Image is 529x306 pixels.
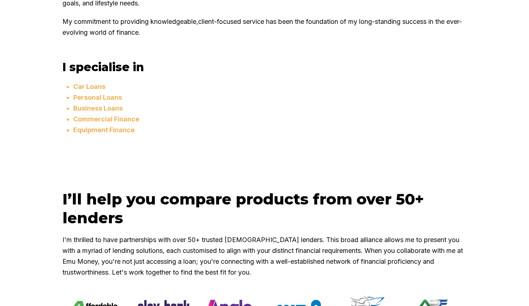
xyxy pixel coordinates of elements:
h2: I’ll help you compare products from over 50+ lenders [62,190,467,227]
a: Car Loans [73,83,105,90]
h3: I specialise in [62,60,467,74]
a: Equipment Finance [73,126,135,134]
a: Personal Loans [73,94,122,101]
p: My commitment to providing knowledgeable,client-focused service has been the foundation of my lon... [62,16,467,38]
p: I'm thrilled to have partnerships with over 50+ trusted [DEMOGRAPHIC_DATA] lenders. This broad al... [62,234,467,278]
a: Business Loans [73,104,123,112]
li: Commercial Finance [73,114,467,125]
